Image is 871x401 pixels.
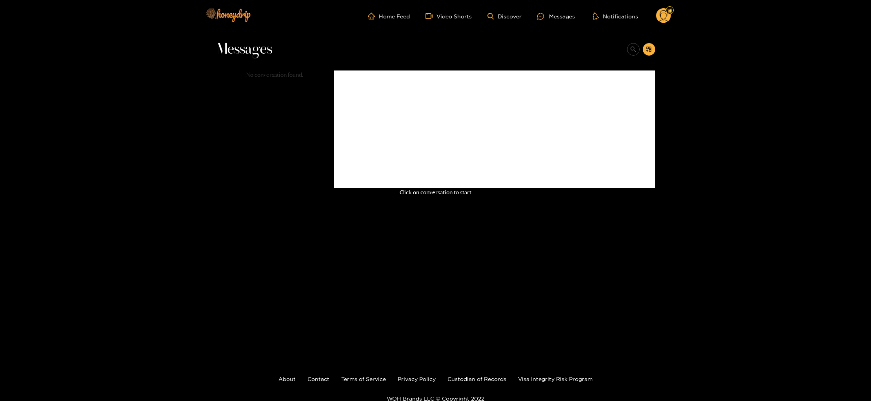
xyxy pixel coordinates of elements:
[278,376,296,382] a: About
[216,188,655,197] p: Click on conversation to start
[643,43,655,56] button: appstore-add
[398,376,436,382] a: Privacy Policy
[307,376,329,382] a: Contact
[487,13,522,20] a: Discover
[537,12,575,21] div: Messages
[591,12,640,20] button: Notifications
[425,13,436,20] span: video-camera
[667,8,672,13] img: Fan Level
[447,376,506,382] a: Custodian of Records
[341,376,386,382] a: Terms of Service
[368,13,410,20] a: Home Feed
[518,376,593,382] a: Visa Integrity Risk Program
[630,46,636,53] span: search
[425,13,472,20] a: Video Shorts
[368,13,379,20] span: home
[216,70,334,79] p: No conversation found.
[216,40,272,59] span: Messages
[646,46,652,53] span: appstore-add
[627,43,640,56] button: search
